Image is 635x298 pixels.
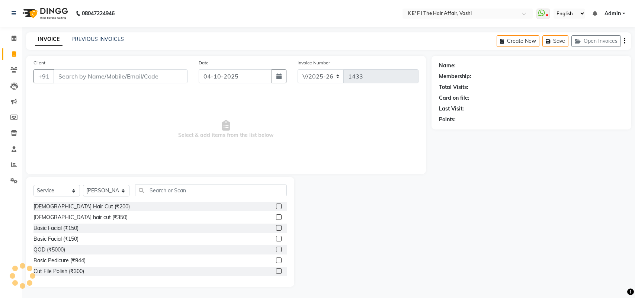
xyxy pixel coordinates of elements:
[35,33,62,46] a: INVOICE
[199,60,209,66] label: Date
[298,60,330,66] label: Invoice Number
[33,69,54,83] button: +91
[33,214,128,221] div: [DEMOGRAPHIC_DATA] hair cut (₹350)
[33,235,78,243] div: Basic Facial (₹150)
[439,83,468,91] div: Total Visits:
[33,203,130,211] div: [DEMOGRAPHIC_DATA] Hair Cut (₹200)
[439,116,456,124] div: Points:
[82,3,115,24] b: 08047224946
[439,73,471,80] div: Membership:
[33,224,78,232] div: Basic Facial (₹150)
[135,185,287,196] input: Search or Scan
[542,35,568,47] button: Save
[439,94,469,102] div: Card on file:
[33,246,65,254] div: QOD (₹5000)
[19,3,70,24] img: logo
[33,92,418,167] span: Select & add items from the list below
[571,35,621,47] button: Open Invoices
[33,267,84,275] div: Cut File Polish (₹300)
[54,69,187,83] input: Search by Name/Mobile/Email/Code
[497,35,539,47] button: Create New
[71,36,124,42] a: PREVIOUS INVOICES
[33,60,45,66] label: Client
[439,105,464,113] div: Last Visit:
[604,10,621,17] span: Admin
[33,257,86,265] div: Basic Pedicure (₹944)
[439,62,456,70] div: Name:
